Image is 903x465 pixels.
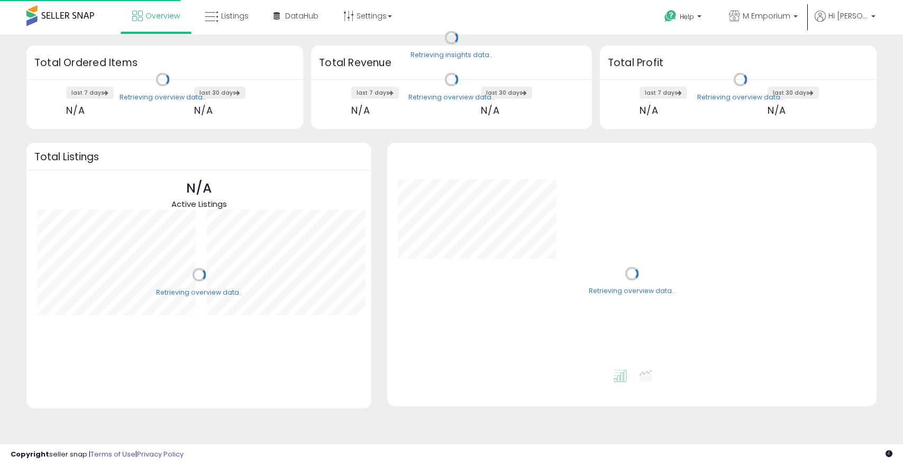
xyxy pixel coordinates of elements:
span: M Emporium [743,11,790,21]
span: DataHub [285,11,318,21]
i: Get Help [664,10,677,23]
a: Hi [PERSON_NAME] [815,11,875,34]
span: Overview [145,11,180,21]
div: seller snap | | [11,450,184,460]
div: Retrieving overview data.. [120,93,206,102]
a: Privacy Policy [137,449,184,459]
span: Help [680,12,694,21]
a: Help [656,2,712,34]
span: Hi [PERSON_NAME] [828,11,868,21]
span: Listings [221,11,249,21]
div: Retrieving overview data.. [589,287,675,296]
div: Retrieving overview data.. [156,288,242,297]
strong: Copyright [11,449,49,459]
div: Retrieving overview data.. [697,93,783,102]
a: Terms of Use [90,449,135,459]
div: Retrieving overview data.. [408,93,495,102]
